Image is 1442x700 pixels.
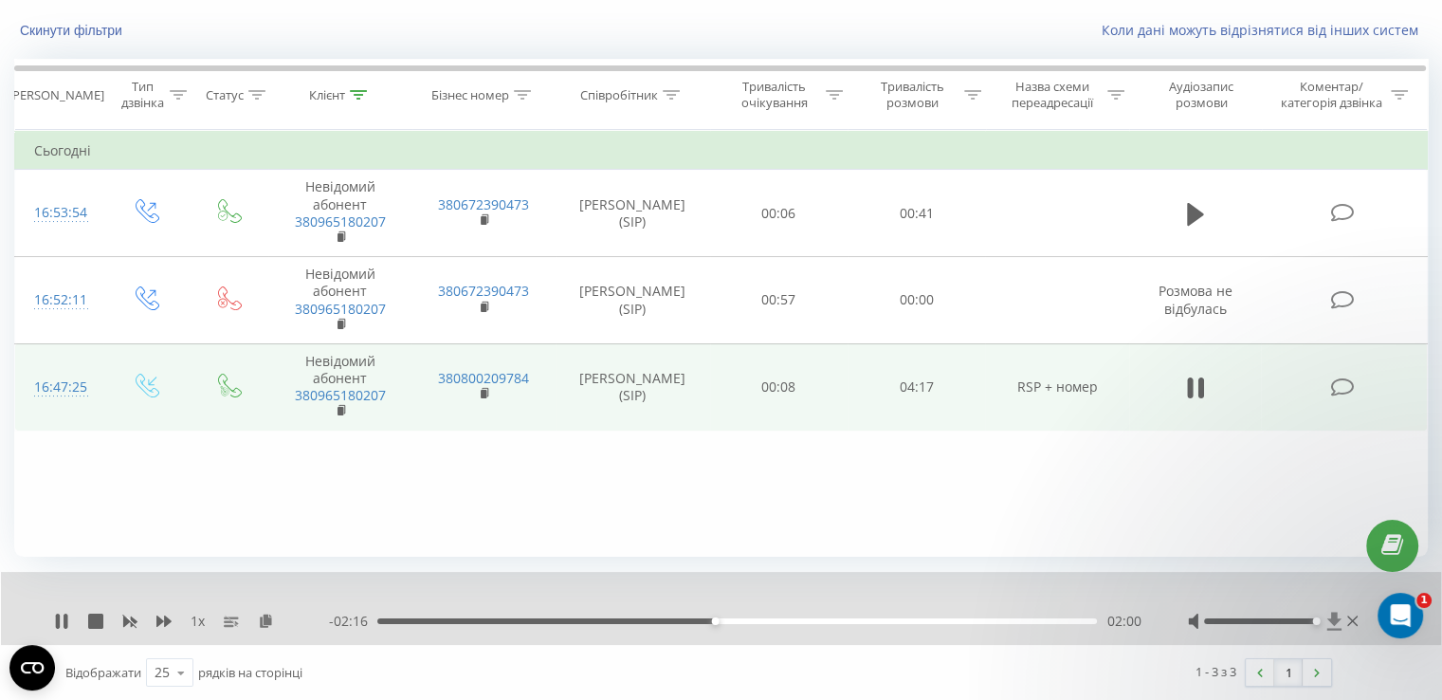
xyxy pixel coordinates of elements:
span: - 02:16 [329,612,377,631]
div: Бізнес номер [431,87,509,103]
iframe: Intercom live chat [1378,593,1423,638]
div: 16:52:11 [34,282,84,319]
td: 00:06 [710,170,848,257]
td: Сьогодні [15,132,1428,170]
div: Коментар/категорія дзвінка [1275,79,1386,111]
td: Невідомий абонент [268,257,411,344]
td: 00:41 [848,170,985,257]
div: Accessibility label [1312,617,1320,625]
a: 1 [1274,659,1303,686]
td: [PERSON_NAME] (SIP) [556,170,710,257]
a: 380965180207 [295,212,386,230]
td: RSP + номер [985,343,1128,431]
a: Коли дані можуть відрізнятися вiд інших систем [1102,21,1428,39]
div: Співробітник [580,87,658,103]
span: 1 x [191,612,205,631]
div: 16:53:54 [34,194,84,231]
td: 04:17 [848,343,985,431]
div: 1 - 3 з 3 [1196,662,1236,681]
a: 380672390473 [438,195,529,213]
span: 02:00 [1106,612,1141,631]
a: 380672390473 [438,282,529,300]
a: 380965180207 [295,386,386,404]
a: 380965180207 [295,300,386,318]
div: [PERSON_NAME] [9,87,104,103]
div: 16:47:25 [34,369,84,406]
td: 00:08 [710,343,848,431]
button: Open CMP widget [9,645,55,691]
td: 00:57 [710,257,848,344]
td: Невідомий абонент [268,170,411,257]
span: Відображати [65,664,141,681]
td: 00:00 [848,257,985,344]
div: Назва схеми переадресації [1003,79,1103,111]
button: Скинути фільтри [14,22,132,39]
span: 1 [1416,593,1432,608]
div: Клієнт [309,87,345,103]
div: Тип дзвінка [119,79,164,111]
div: 25 [155,663,170,682]
div: Accessibility label [712,617,720,625]
td: [PERSON_NAME] (SIP) [556,343,710,431]
div: Тривалість очікування [727,79,822,111]
span: рядків на сторінці [198,664,302,681]
div: Тривалість розмови [865,79,959,111]
div: Аудіозапис розмови [1146,79,1257,111]
div: Статус [206,87,244,103]
span: Розмова не відбулась [1159,282,1232,317]
td: Невідомий абонент [268,343,411,431]
a: 380800209784 [438,369,529,387]
td: [PERSON_NAME] (SIP) [556,257,710,344]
